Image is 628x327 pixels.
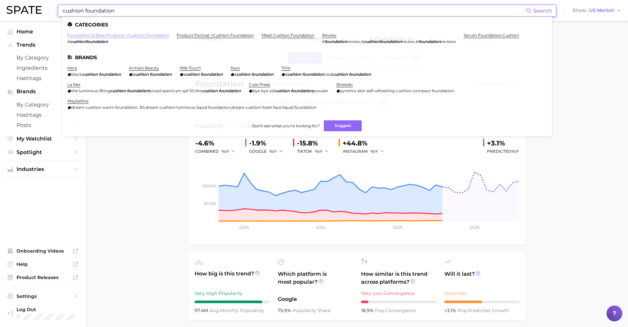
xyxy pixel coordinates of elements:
span: review [402,39,415,44]
span: YoY [269,148,277,154]
button: Trends [5,40,81,50]
a: milk touch [180,65,201,70]
div: -1.9% [249,138,288,148]
span: Hashtags [17,75,69,81]
em: cushion [82,72,98,77]
span: Don't see what you're looking for? [252,123,320,128]
button: Brands [5,87,81,97]
em: foundation [291,88,313,93]
div: Very Low Convergence [361,289,436,297]
div: Uncertain [444,289,520,297]
span: Onboarding Videos [17,248,69,254]
span: black [71,72,82,77]
span: Product Releases [17,274,69,280]
button: ShowUS Market [571,6,623,15]
span: Home [17,28,69,35]
span: Google [278,295,353,303]
a: Home [5,26,81,37]
em: cushion [274,88,290,93]
span: YoY [221,148,229,154]
a: nars [231,65,240,70]
em: foundation [302,72,324,77]
span: 75.9% [278,307,292,313]
a: foundation & base products >cushion foundation [67,33,169,38]
span: Predicted [487,147,519,155]
span: Spotlight [17,149,69,155]
a: Settings [5,291,81,301]
button: YoY [315,147,329,155]
div: +3.1% [487,138,519,148]
a: Help [5,259,81,269]
a: cute press [249,82,270,87]
span: powder [313,88,328,93]
em: foundation [201,72,223,77]
a: Hashtags [5,73,81,83]
span: by Category [17,55,69,61]
em: cushionfoundation [364,39,402,44]
span: dream cushion warm foundation, 30 [71,105,144,110]
em: foundation [251,72,274,77]
em: foundation [127,88,149,93]
span: Posts [17,122,69,128]
li: Categories [67,22,547,27]
span: dream cushion luminous liquid foundation [145,105,230,110]
span: the [195,88,202,93]
span: broad spectrum spf 20 [149,88,194,93]
span: synchro skin self-refreshing cushion compact foundation [340,88,454,93]
span: US Market [589,9,614,12]
abbr: popularity index [375,307,385,313]
span: reviews [441,39,456,44]
span: 97.4m [195,307,209,313]
span: # [361,39,364,44]
span: Trends [17,42,69,48]
span: Settings [17,293,69,299]
a: Posts [5,120,81,130]
div: , , [322,39,456,44]
span: Will it last? [444,270,520,286]
a: by Category [5,53,81,63]
div: 9 / 10 [195,301,270,303]
button: YoY [370,147,385,155]
a: Onboarding Videos [5,246,81,256]
button: Industries [5,164,81,174]
span: monthly popularity [209,307,264,313]
span: predicted growth [458,307,509,313]
span: # [322,39,325,44]
a: Spotlight [5,147,81,157]
em: cushion [110,88,126,93]
tspan: 2025 [393,225,402,230]
em: cushion [184,72,200,77]
a: Ingredients [5,63,81,73]
li: Brands [67,55,547,60]
span: YoY [315,148,322,154]
div: TIKTOK [297,147,333,155]
span: Hashtags [17,112,69,118]
span: review [347,39,360,44]
span: Industries [17,166,69,172]
a: by Category [5,100,81,110]
span: the luminous lifting [71,88,110,93]
a: maybelline [67,99,89,103]
div: 5 / 10 [444,301,520,303]
a: review [322,33,337,38]
a: mesh cushion foundation [262,33,314,38]
span: Brands [17,89,69,95]
em: cushion [202,88,218,93]
button: YoY [269,147,283,155]
em: foundation [325,39,347,44]
span: convergence [375,307,416,313]
em: cushion [332,72,348,77]
span: +3.1% [444,307,458,313]
a: armani beauty [129,65,159,70]
a: Product Releases [5,272,81,282]
a: hera [67,65,77,70]
a: Hashtags [5,110,81,120]
tspan: 2026 [469,225,479,230]
em: foundation [150,72,172,77]
span: How similar is this trend across platforms? [361,270,436,286]
span: by Category [17,102,69,108]
span: # [416,39,419,44]
span: How big is this trend? [195,270,270,286]
div: -15.8% [297,138,333,148]
span: # [67,39,70,44]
